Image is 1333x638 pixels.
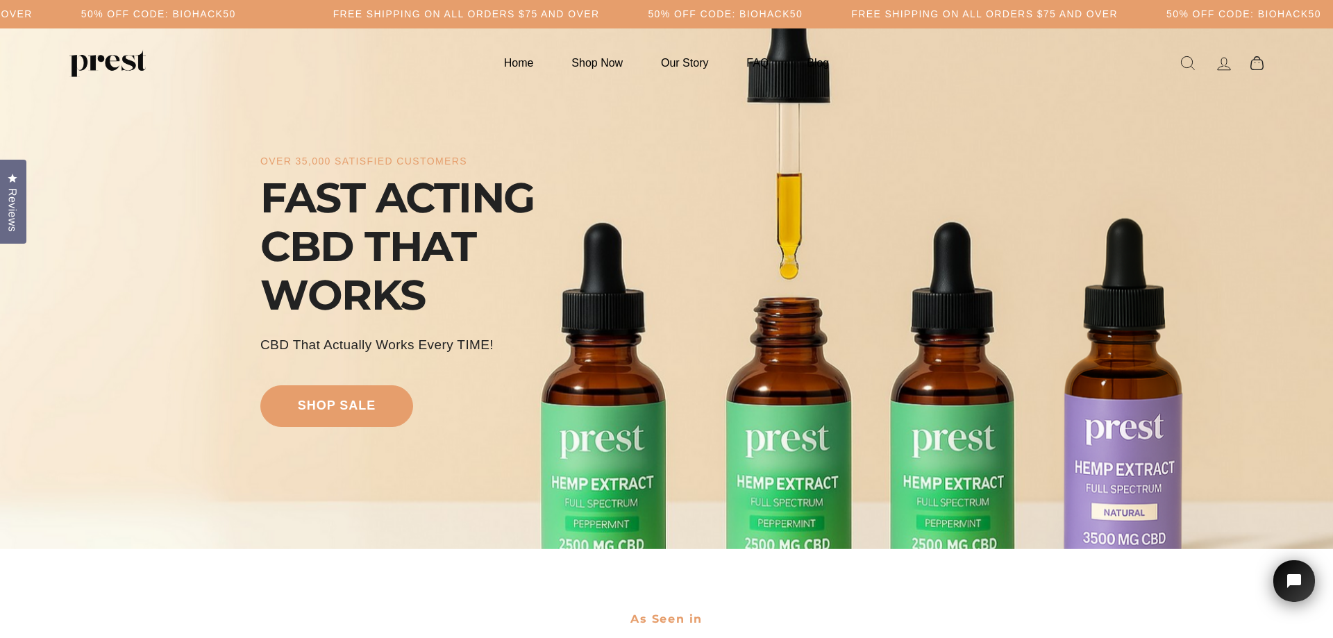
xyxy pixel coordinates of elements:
[851,8,1118,20] h5: Free Shipping on all orders $75 and over
[260,335,494,355] div: CBD That Actually Works every TIME!
[333,8,600,20] h5: Free Shipping on all orders $75 and over
[729,49,786,76] a: FAQ
[1166,8,1321,20] h5: 50% OFF CODE: BIOHACK50
[81,8,236,20] h5: 50% OFF CODE: BIOHACK50
[789,49,846,76] a: Blog
[648,8,803,20] h5: 50% OFF CODE: BIOHACK50
[260,156,467,167] div: over 35,000 satisfied customers
[260,174,573,319] div: FAST ACTING CBD THAT WORKS
[1255,541,1333,638] iframe: Tidio Chat
[554,49,640,76] a: Shop Now
[644,49,726,76] a: Our Story
[487,49,846,76] ul: Primary
[260,385,413,427] a: shop sale
[69,49,146,77] img: PREST ORGANICS
[3,188,22,232] span: Reviews
[260,602,1073,637] h2: As Seen in
[487,49,551,76] a: Home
